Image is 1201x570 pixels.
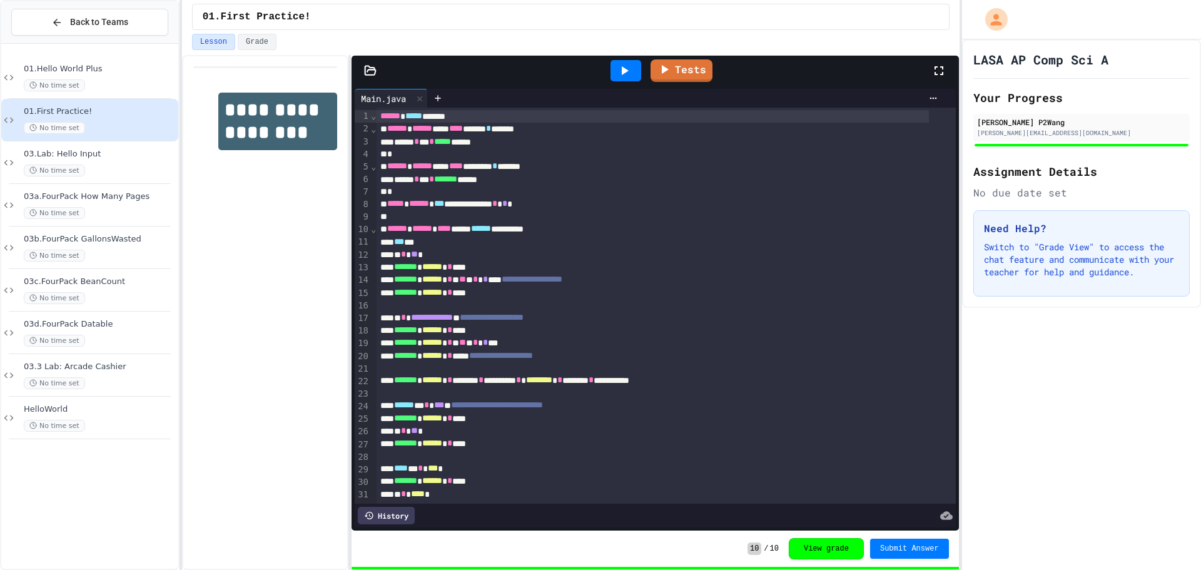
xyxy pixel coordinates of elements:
div: 14 [355,274,370,287]
span: 03c.FourPack BeanCount [24,277,176,287]
div: [PERSON_NAME][EMAIL_ADDRESS][DOMAIN_NAME] [977,128,1186,138]
span: HelloWorld [24,404,176,415]
div: My Account [972,5,1011,34]
div: 15 [355,287,370,300]
div: 26 [355,425,370,438]
span: 01.First Practice! [203,9,311,24]
div: 9 [355,211,370,223]
div: 20 [355,350,370,363]
div: 30 [355,476,370,489]
button: Back to Teams [11,9,168,36]
h2: Your Progress [973,89,1190,106]
span: No time set [24,292,85,304]
span: 03a.FourPack How Many Pages [24,191,176,202]
button: Grade [238,34,276,50]
div: 22 [355,375,370,388]
div: 3 [355,136,370,148]
div: 32 [355,502,370,514]
button: View grade [789,538,864,559]
span: 03.Lab: Hello Input [24,149,176,160]
div: 6 [355,173,370,186]
h3: Need Help? [984,221,1179,236]
a: Tests [651,59,712,82]
span: No time set [24,79,85,91]
span: No time set [24,207,85,219]
span: No time set [24,250,85,262]
span: No time set [24,420,85,432]
div: 28 [355,451,370,464]
span: 03.3 Lab: Arcade Cashier [24,362,176,372]
div: 23 [355,388,370,400]
div: 12 [355,249,370,262]
p: Switch to "Grade View" to access the chat feature and communicate with your teacher for help and ... [984,241,1179,278]
div: 29 [355,464,370,476]
div: 27 [355,439,370,451]
span: Fold line [370,161,377,171]
span: 10 [770,544,779,554]
div: [PERSON_NAME] P2Wang [977,116,1186,128]
div: 7 [355,186,370,198]
div: 16 [355,300,370,312]
span: Submit Answer [880,544,939,554]
h1: LASA AP Comp Sci A [973,51,1108,68]
div: 24 [355,400,370,413]
div: Main.java [355,92,412,105]
span: Fold line [370,124,377,134]
span: Fold line [370,111,377,121]
div: No due date set [973,185,1190,200]
span: / [764,544,768,554]
button: Lesson [192,34,235,50]
button: Submit Answer [870,539,949,559]
div: 19 [355,337,370,350]
span: 10 [747,542,761,555]
div: 11 [355,236,370,248]
span: 03d.FourPack Datable [24,319,176,330]
div: 17 [355,312,370,325]
div: 5 [355,161,370,173]
div: 21 [355,363,370,375]
div: 2 [355,123,370,135]
div: History [358,507,415,524]
span: 01.First Practice! [24,106,176,117]
span: No time set [24,335,85,347]
span: 01.Hello World Plus [24,64,176,74]
span: No time set [24,122,85,134]
div: 13 [355,262,370,274]
h2: Assignment Details [973,163,1190,180]
span: No time set [24,377,85,389]
div: 25 [355,413,370,425]
div: 4 [355,148,370,161]
div: 31 [355,489,370,501]
div: 8 [355,198,370,211]
div: 18 [355,325,370,337]
span: Fold line [370,224,377,234]
div: 10 [355,223,370,236]
span: 03b.FourPack GallonsWasted [24,234,176,245]
span: No time set [24,165,85,176]
div: 1 [355,110,370,123]
div: Main.java [355,89,428,108]
span: Back to Teams [70,16,128,29]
